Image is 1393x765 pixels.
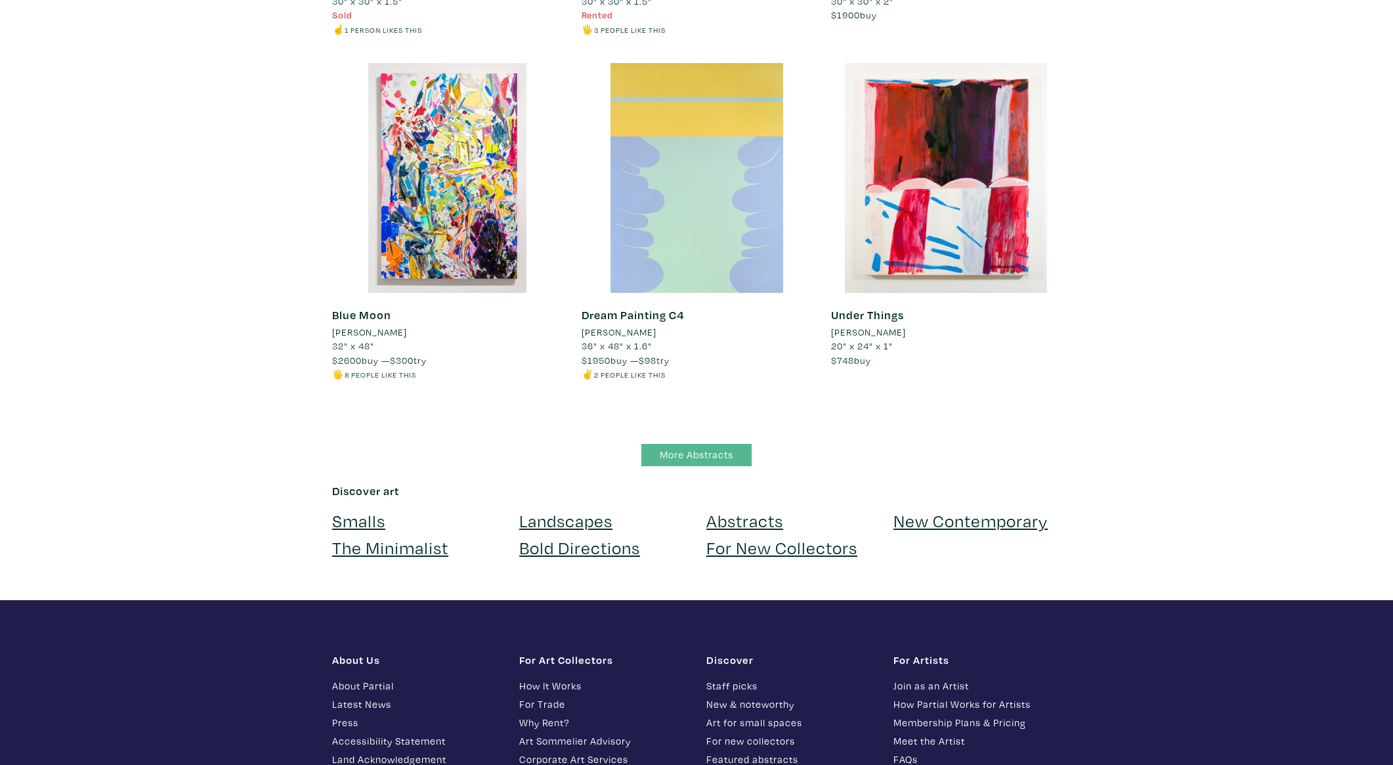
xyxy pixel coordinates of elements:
a: New Contemporary [893,509,1048,532]
a: Staff picks [706,678,874,693]
a: How It Works [519,678,687,693]
a: Bold Directions [519,536,640,559]
h6: Discover art [332,484,1061,498]
li: [PERSON_NAME] [831,325,906,339]
li: ✌️ [582,367,811,382]
span: buy [831,354,871,366]
a: Landscapes [519,509,612,532]
a: How Partial Works for Artists [893,697,1061,712]
a: Blue Moon [332,307,391,322]
a: Art Sommelier Advisory [519,733,687,749]
a: [PERSON_NAME] [582,325,811,339]
span: buy — try [582,354,670,366]
span: $98 [639,354,656,366]
h1: For Art Collectors [519,653,687,667]
span: $2600 [332,354,362,366]
span: $300 [390,354,414,366]
span: $748 [831,354,854,366]
span: 20" x 24" x 1" [831,339,893,352]
a: Join as an Artist [893,678,1061,693]
h1: For Artists [893,653,1061,667]
a: Abstracts [706,509,783,532]
a: The Minimalist [332,536,448,559]
li: [PERSON_NAME] [332,325,407,339]
a: Dream Painting C4 [582,307,684,322]
span: $1950 [582,354,611,366]
a: Press [332,715,500,730]
li: 🖐️ [582,22,811,37]
a: [PERSON_NAME] [831,325,1061,339]
span: Rented [582,9,613,21]
small: 3 people like this [594,25,666,35]
span: 32" x 48" [332,339,374,352]
li: ☝️ [332,22,562,37]
span: $1900 [831,9,860,21]
a: For new collectors [706,733,874,749]
small: 2 people like this [594,370,666,380]
li: 🖐️ [332,367,562,382]
a: For New Collectors [706,536,857,559]
a: Membership Plans & Pricing [893,715,1061,730]
a: Smalls [332,509,385,532]
span: buy [831,9,877,21]
h1: Discover [706,653,874,667]
h1: About Us [332,653,500,667]
a: Under Things [831,307,904,322]
span: 36" x 48" x 1.6" [582,339,652,352]
a: For Trade [519,697,687,712]
a: Meet the Artist [893,733,1061,749]
small: 8 people like this [345,370,416,380]
span: buy — try [332,354,427,366]
a: Accessibility Statement [332,733,500,749]
a: Latest News [332,697,500,712]
span: Sold [332,9,353,21]
a: Why Rent? [519,715,687,730]
a: More Abstracts [641,444,752,467]
small: 1 person likes this [345,25,422,35]
a: About Partial [332,678,500,693]
a: Art for small spaces [706,715,874,730]
li: [PERSON_NAME] [582,325,656,339]
a: New & noteworthy [706,697,874,712]
a: [PERSON_NAME] [332,325,562,339]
